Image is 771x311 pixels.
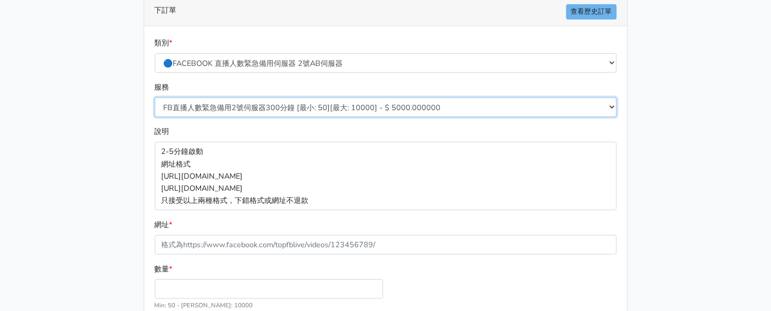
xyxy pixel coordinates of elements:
[155,219,173,231] label: 網址
[155,125,169,138] label: 說明
[155,301,253,309] small: Min: 50 - [PERSON_NAME]: 10000
[155,142,617,210] p: 2-5分鐘啟動 網址格式 [URL][DOMAIN_NAME] [URL][DOMAIN_NAME] 只接受以上兩種格式，下錯格式或網址不退款
[155,37,173,49] label: 類別
[155,263,173,275] label: 數量
[566,4,617,20] a: 查看歷史訂單
[155,235,617,255] input: 格式為https://www.facebook.com/topfblive/videos/123456789/
[155,81,169,93] label: 服務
